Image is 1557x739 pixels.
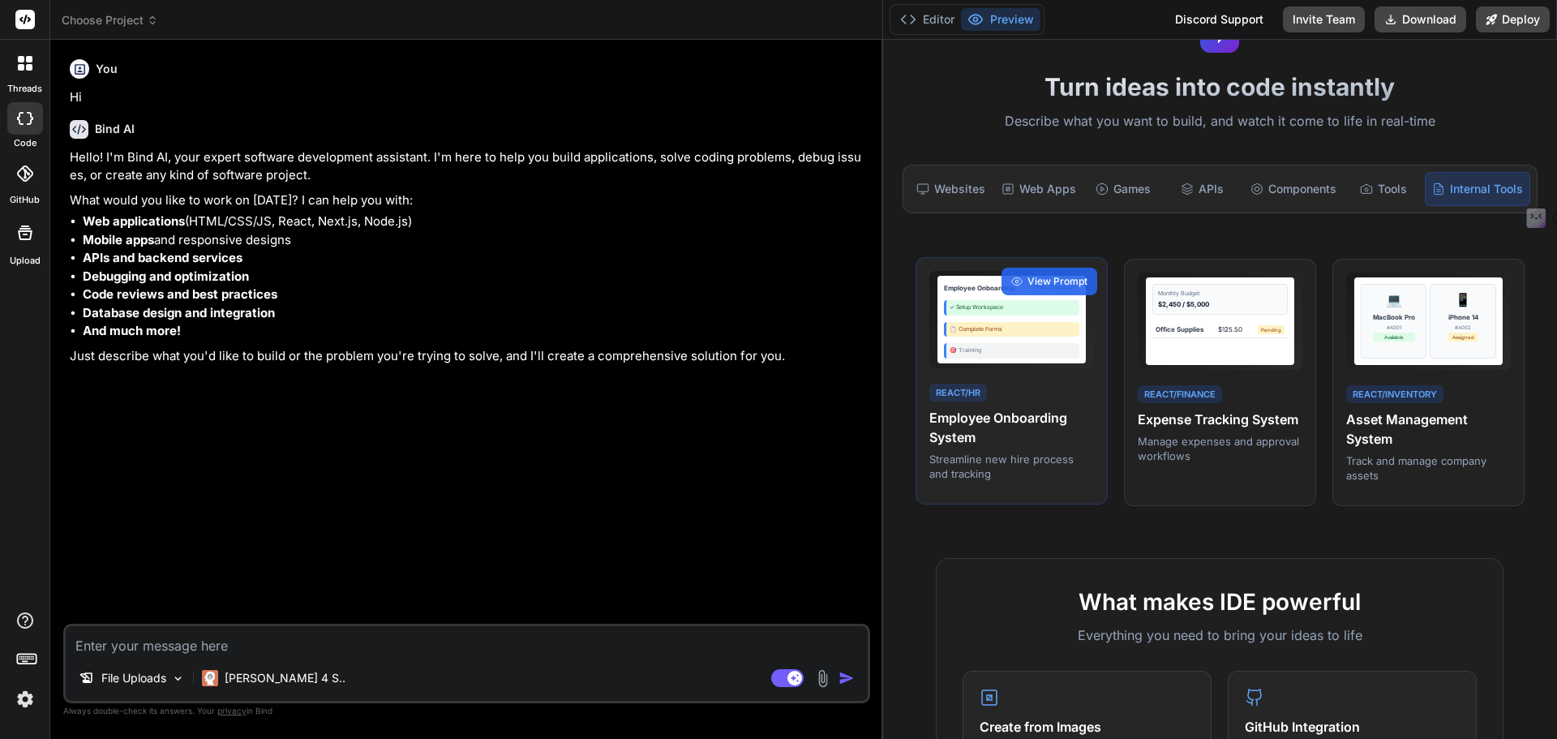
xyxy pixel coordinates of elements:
[1027,274,1087,289] span: View Prompt
[1283,6,1365,32] button: Invite Team
[83,286,277,302] strong: Code reviews and best practices
[1373,333,1415,342] div: Available
[1448,324,1478,331] div: #A002
[1165,6,1273,32] div: Discord Support
[83,305,275,320] strong: Database design and integration
[894,8,961,31] button: Editor
[83,232,154,247] strong: Mobile apps
[980,717,1195,737] h4: Create from Images
[1346,385,1443,404] div: React/Inventory
[1476,6,1550,32] button: Deploy
[1138,434,1302,463] p: Manage expenses and approval workflows
[1346,172,1422,206] div: Tools
[1086,172,1161,206] div: Games
[95,121,135,137] h6: Bind AI
[10,254,41,268] label: Upload
[1373,312,1415,322] div: MacBook Pro
[1425,172,1530,206] div: Internal Tools
[202,670,218,686] img: Claude 4 Sonnet
[1448,333,1478,342] div: Assigned
[1158,299,1282,309] div: $2,450 / $5,000
[1258,325,1285,334] div: Pending
[1138,385,1222,404] div: React/Finance
[893,111,1547,132] p: Describe what you want to build, and watch it come to life in real-time
[11,685,39,713] img: settings
[70,347,867,366] p: Just describe what you'd like to build or the problem you're trying to solve, and I'll create a c...
[225,670,345,686] p: [PERSON_NAME] 4 S..
[7,82,42,96] label: threads
[963,585,1477,619] h2: What makes IDE powerful
[839,670,855,686] img: icon
[83,250,242,265] strong: APIs and backend services
[1244,172,1343,206] div: Components
[910,172,992,206] div: Websites
[813,669,832,688] img: attachment
[70,148,867,185] p: Hello! I'm Bind AI, your expert software development assistant. I'm here to help you build applic...
[1218,324,1242,334] div: $125.50
[83,323,181,338] strong: And much more!
[63,703,870,719] p: Always double-check its answers. Your in Bind
[83,213,185,229] strong: Web applications
[995,172,1083,206] div: Web Apps
[1375,6,1466,32] button: Download
[929,384,987,402] div: React/HR
[1455,290,1471,309] div: 📱
[1158,290,1282,299] div: Monthly Budget
[83,269,249,284] strong: Debugging and optimization
[944,322,1079,337] div: 📋 Complete Forms
[963,625,1477,645] p: Everything you need to bring your ideas to life
[217,706,247,715] span: privacy
[83,231,867,250] li: and responsive designs
[1245,717,1460,737] h4: GitHub Integration
[1138,410,1302,429] h4: Expense Tracking System
[14,136,36,150] label: code
[70,88,867,107] p: Hi
[1386,290,1402,309] div: 💻
[171,672,185,685] img: Pick Models
[929,408,1094,447] h4: Employee Onboarding System
[1346,410,1511,449] h4: Asset Management System
[1448,312,1478,322] div: iPhone 14
[1165,172,1240,206] div: APIs
[10,193,40,207] label: GitHub
[1156,324,1203,334] div: Office Supplies
[96,61,118,77] h6: You
[101,670,166,686] p: File Uploads
[893,72,1547,101] h1: Turn ideas into code instantly
[62,12,158,28] span: Choose Project
[83,213,867,231] li: (HTML/CSS/JS, React, Next.js, Node.js)
[1373,324,1415,331] div: #A001
[961,8,1040,31] button: Preview
[944,300,1079,316] div: ✓ Setup Workspace
[944,343,1079,359] div: 🎯 Training
[70,191,867,210] p: What would you like to work on [DATE]? I can help you with:
[929,452,1094,481] p: Streamline new hire process and tracking
[1346,453,1511,483] p: Track and manage company assets
[944,283,1014,293] div: Employee Onboarding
